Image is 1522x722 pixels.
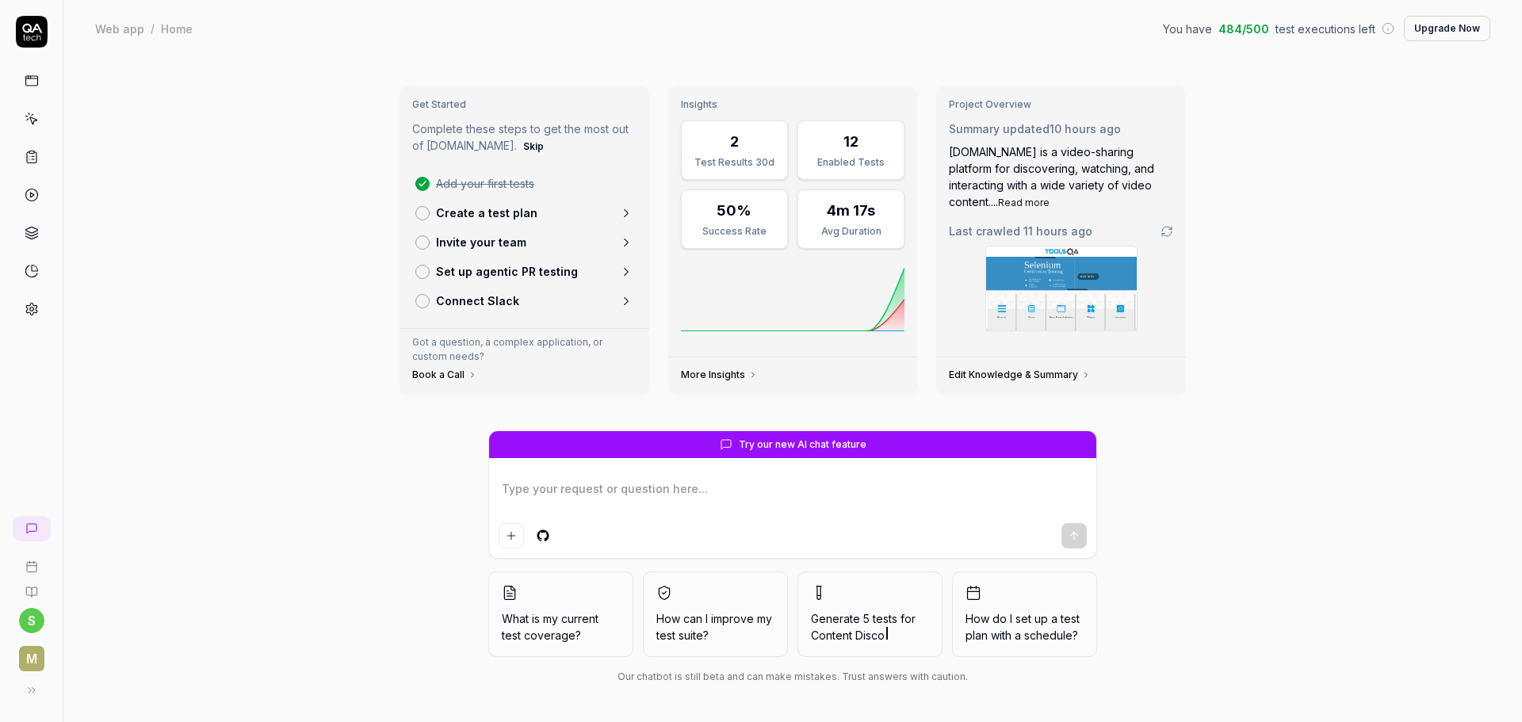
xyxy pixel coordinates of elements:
[827,200,875,221] div: 4m 17s
[502,610,620,644] span: What is my current test coverage?
[717,200,751,221] div: 50%
[6,633,56,674] button: m
[1163,21,1212,37] span: You have
[949,98,1173,111] h3: Project Overview
[488,670,1097,684] div: Our chatbot is still beta and can make mistakes. Trust answers with caution.
[95,21,144,36] div: Web app
[1275,21,1375,37] span: test executions left
[6,573,56,598] a: Documentation
[412,369,477,381] a: Book a Call
[691,155,778,170] div: Test Results 30d
[739,437,866,452] span: Try our new AI chat feature
[808,155,894,170] div: Enabled Tests
[409,257,640,286] a: Set up agentic PR testing
[409,198,640,227] a: Create a test plan
[412,120,637,156] p: Complete these steps to get the most out of [DOMAIN_NAME].
[1050,122,1121,136] time: 10 hours ago
[949,145,1154,208] span: [DOMAIN_NAME] is a video-sharing platform for discovering, watching, and interacting with a wide ...
[811,628,885,642] span: Content Disco
[643,571,788,657] button: How can I improve my test suite?
[730,131,739,152] div: 2
[681,98,905,111] h3: Insights
[986,246,1137,330] img: Screenshot
[409,286,640,315] a: Connect Slack
[966,610,1084,644] span: How do I set up a test plan with a schedule?
[1404,16,1490,41] button: Upgrade Now
[436,263,578,280] p: Set up agentic PR testing
[949,369,1091,381] a: Edit Knowledge & Summary
[1161,225,1173,238] a: Go to crawling settings
[436,234,526,250] p: Invite your team
[436,292,519,309] p: Connect Slack
[412,98,637,111] h3: Get Started
[488,571,633,657] button: What is my current test coverage?
[949,122,1050,136] span: Summary updated
[681,369,758,381] a: More Insights
[952,571,1097,657] button: How do I set up a test plan with a schedule?
[1218,21,1269,37] span: 484 / 500
[811,610,929,644] span: Generate 5 tests for
[843,131,859,152] div: 12
[656,610,774,644] span: How can I improve my test suite?
[998,196,1050,210] button: Read more
[520,137,547,156] button: Skip
[808,224,894,239] div: Avg Duration
[19,608,44,633] button: s
[797,571,943,657] button: Generate 5 tests forContent Disco
[13,516,51,541] a: New conversation
[949,223,1092,239] span: Last crawled
[691,224,778,239] div: Success Rate
[151,21,155,36] div: /
[409,227,640,257] a: Invite your team
[6,548,56,573] a: Book a call with us
[19,646,44,671] span: m
[412,335,637,364] p: Got a question, a complex application, or custom needs?
[436,204,537,221] p: Create a test plan
[1023,224,1092,238] time: 11 hours ago
[161,21,193,36] div: Home
[499,523,524,548] button: Add attachment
